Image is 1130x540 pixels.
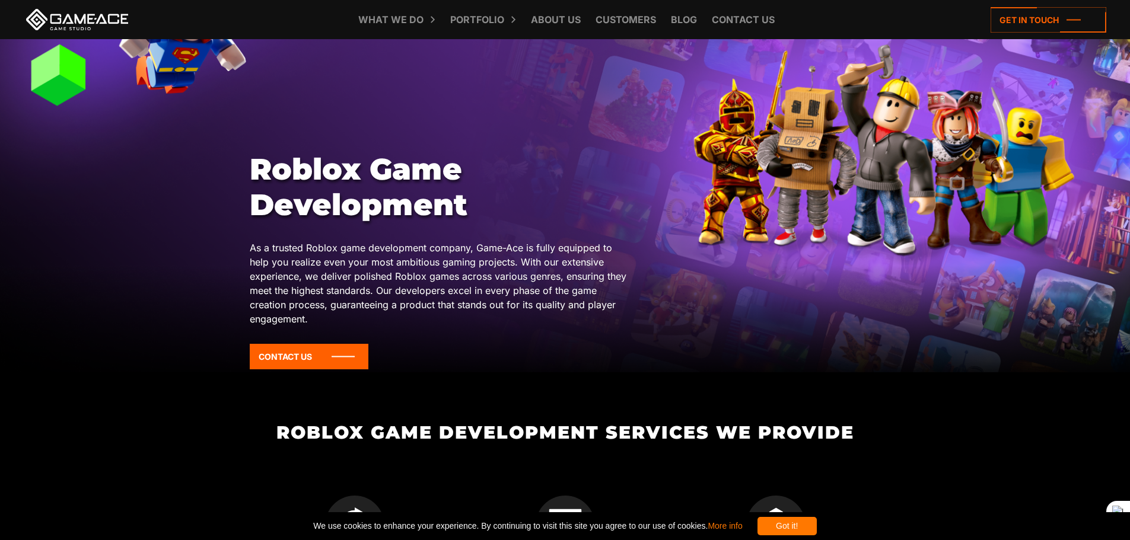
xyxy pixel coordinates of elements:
[313,517,742,535] span: We use cookies to enhance your experience. By continuing to visit this site you agree to our use ...
[250,241,628,326] p: As a trusted Roblox game development company, Game-Ace is fully equipped to help you realize even...
[250,152,628,223] h1: Roblox Game Development
[991,7,1106,33] a: Get in touch
[757,517,817,535] div: Got it!
[249,423,881,442] h2: Roblox Game Development Services We Provide
[708,521,742,531] a: More info
[250,344,368,369] a: Contact Us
